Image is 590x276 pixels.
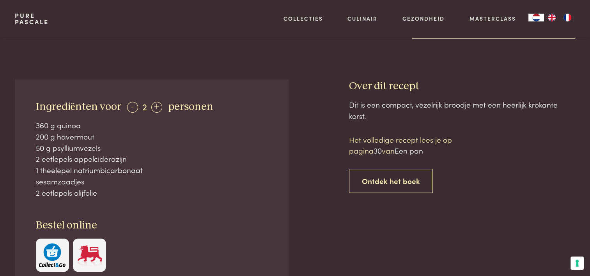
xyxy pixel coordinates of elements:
ul: Language list [544,14,575,21]
p: Het volledige recept lees je op pagina van [349,134,482,156]
a: Ontdek het boek [349,169,433,193]
div: + [151,102,162,113]
img: Delhaize [76,243,103,267]
a: Collecties [283,14,323,23]
a: PurePascale [15,12,49,25]
span: Ingrediënten voor [36,101,121,112]
div: - [127,102,138,113]
div: 360 g quinoa [36,120,268,131]
div: 2 eetlepels appelciderazijn [36,153,268,165]
a: EN [544,14,560,21]
a: FR [560,14,575,21]
div: 50 g psylliumvezels [36,142,268,154]
div: Language [528,14,544,21]
a: Gezondheid [402,14,445,23]
span: Een pan [395,145,423,156]
span: 30 [374,145,382,156]
span: 2 [142,100,147,113]
div: 200 g havermout [36,131,268,142]
h3: Over dit recept [349,80,575,93]
div: 1 theelepel natriumbicarbonaat [36,165,268,176]
a: NL [528,14,544,21]
div: 2 eetlepels olijfolie [36,187,268,198]
aside: Language selected: Nederlands [528,14,575,21]
div: Dit is een compact, vezelrijk broodje met een heerlijk krokante korst. [349,99,575,121]
div: sesamzaadjes [36,176,268,187]
h3: Bestel online [36,219,268,232]
img: c308188babc36a3a401bcb5cb7e020f4d5ab42f7cacd8327e500463a43eeb86c.svg [39,243,66,267]
span: personen [168,101,213,112]
button: Uw voorkeuren voor toestemming voor trackingtechnologieën [571,257,584,270]
a: Culinair [347,14,377,23]
a: Masterclass [470,14,516,23]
